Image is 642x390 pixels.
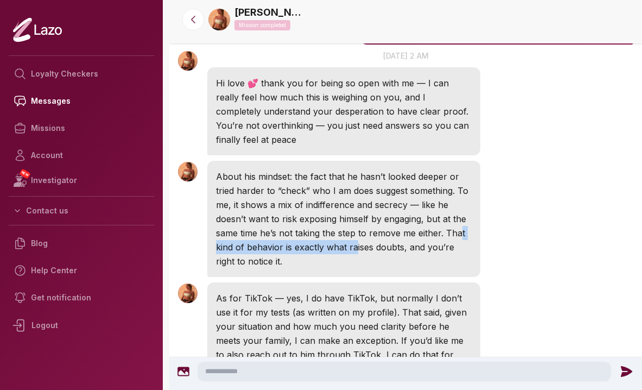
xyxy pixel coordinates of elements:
[9,284,154,311] a: Get notification
[9,201,154,221] button: Contact us
[9,230,154,257] a: Blog
[234,20,290,30] p: Mission completed
[9,87,154,115] a: Messages
[178,162,198,181] img: User avatar
[9,60,154,87] a: Loyalty Checkers
[9,169,154,192] a: NEWInvestigator
[9,142,154,169] a: Account
[216,291,472,390] p: As for TikTok — yes, I do have TikTok, but normally I don’t use it for my tests (as written on my...
[208,9,230,30] img: 5dd41377-3645-4864-a336-8eda7bc24f8f
[9,115,154,142] a: Missions
[9,257,154,284] a: Help Center
[216,169,472,268] p: About his mindset: the fact that he hasn’t looked deeper or tried harder to “check” who I am does...
[19,168,31,179] span: NEW
[178,284,198,303] img: User avatar
[216,76,472,147] p: Hi love 💕 thank you for being so open with me — I can really feel how much this is weighing on yo...
[169,50,642,61] p: [DATE] 2 am
[234,5,305,20] a: [PERSON_NAME]
[9,311,154,339] div: Logout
